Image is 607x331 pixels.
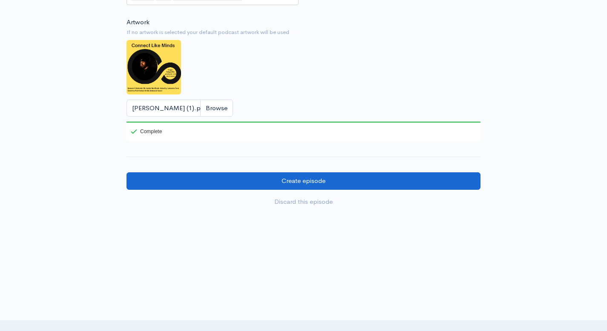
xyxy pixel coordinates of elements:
[131,129,162,134] div: Complete
[127,17,150,27] label: Artwork
[127,122,164,141] div: Complete
[127,122,480,123] div: 100%
[127,172,480,190] input: Create episode
[127,28,480,37] small: If no artwork is selected your default podcast artwork will be used
[127,193,480,211] a: Discard this episode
